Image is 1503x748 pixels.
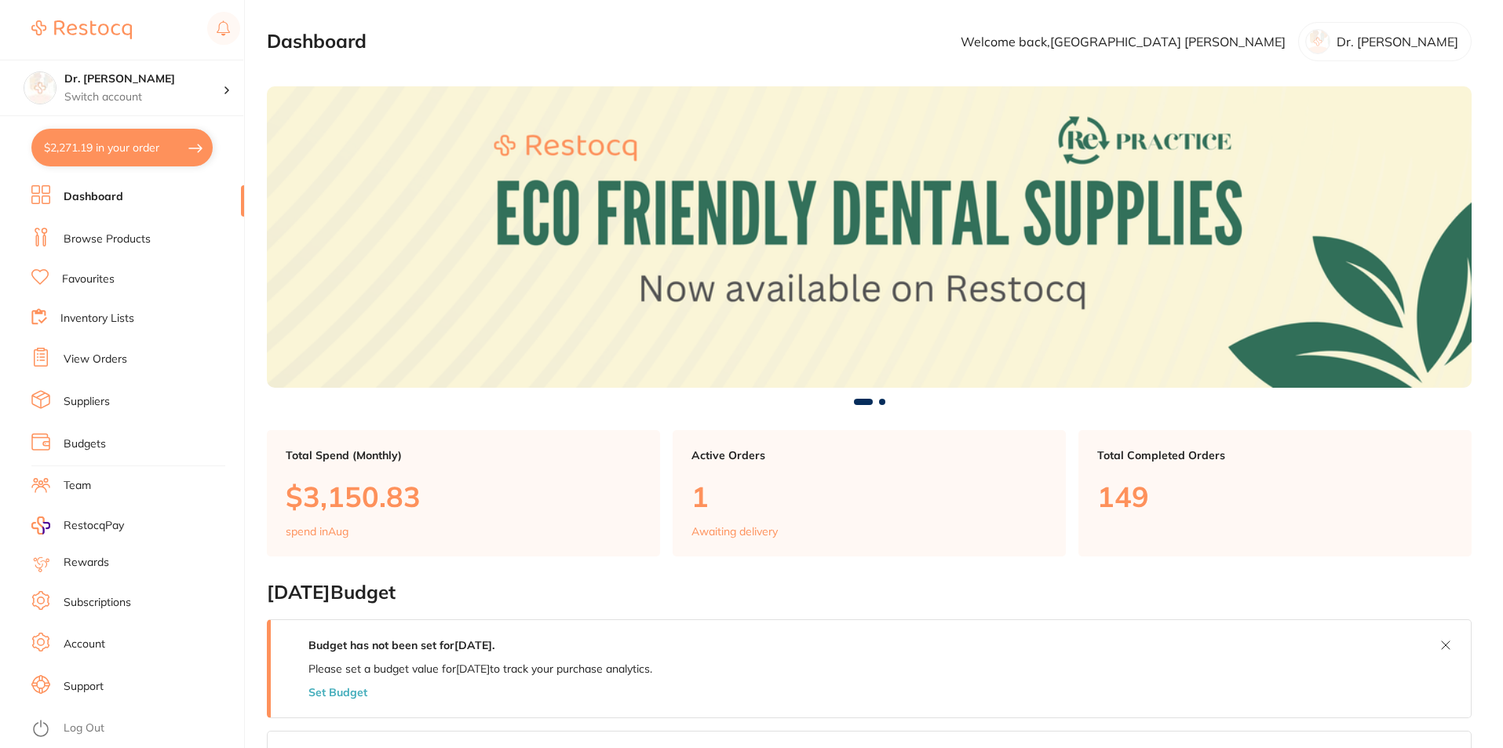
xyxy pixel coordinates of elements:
p: $3,150.83 [286,480,641,513]
img: Dashboard [267,86,1472,388]
img: Restocq Logo [31,20,132,39]
img: Dr. Kim Carr [24,72,56,104]
a: Dashboard [64,189,123,205]
a: Total Completed Orders149 [1078,430,1472,557]
a: Active Orders1Awaiting delivery [673,430,1066,557]
a: RestocqPay [31,516,124,535]
a: Team [64,478,91,494]
a: Budgets [64,436,106,452]
a: Account [64,637,105,652]
a: Inventory Lists [60,311,134,327]
p: 1 [691,480,1047,513]
p: Switch account [64,89,223,105]
a: View Orders [64,352,127,367]
p: Dr. [PERSON_NAME] [1337,35,1458,49]
h4: Dr. Kim Carr [64,71,223,87]
a: Restocq Logo [31,12,132,48]
a: Browse Products [64,232,151,247]
button: Log Out [31,717,239,742]
a: Support [64,679,104,695]
p: Welcome back, [GEOGRAPHIC_DATA] [PERSON_NAME] [961,35,1286,49]
img: RestocqPay [31,516,50,535]
a: Log Out [64,721,104,736]
button: Set Budget [308,686,367,699]
strong: Budget has not been set for [DATE] . [308,638,494,652]
h2: [DATE] Budget [267,582,1472,604]
p: Total Spend (Monthly) [286,449,641,462]
h2: Dashboard [267,31,367,53]
p: Please set a budget value for [DATE] to track your purchase analytics. [308,662,652,675]
a: Rewards [64,555,109,571]
a: Subscriptions [64,595,131,611]
p: 149 [1097,480,1453,513]
a: Favourites [62,272,115,287]
a: Total Spend (Monthly)$3,150.83spend inAug [267,430,660,557]
p: Awaiting delivery [691,525,778,538]
a: Suppliers [64,394,110,410]
p: Active Orders [691,449,1047,462]
button: $2,271.19 in your order [31,129,213,166]
p: Total Completed Orders [1097,449,1453,462]
p: spend in Aug [286,525,348,538]
span: RestocqPay [64,518,124,534]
